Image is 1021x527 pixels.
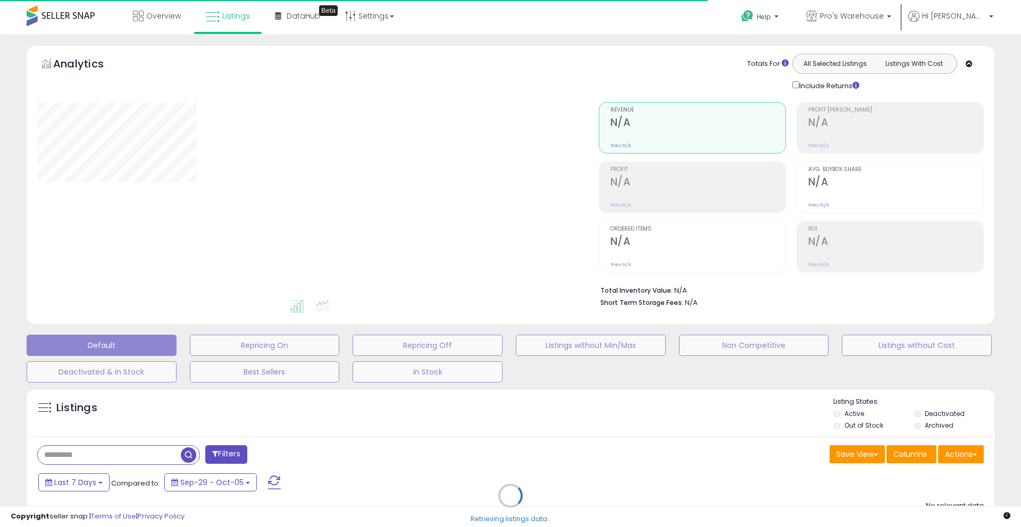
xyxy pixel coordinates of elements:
button: Repricing On [190,335,340,356]
span: Avg. Buybox Share [808,167,983,173]
small: Prev: N/A [610,202,631,208]
i: Get Help [741,10,754,23]
span: Pro's Warehouse [820,11,884,21]
div: seller snap | | [11,512,185,522]
span: ROI [808,226,983,232]
button: In Stock [353,361,503,382]
span: Ordered Items [610,226,785,232]
button: All Selected Listings [796,57,875,71]
div: Retrieving listings data.. [471,514,550,524]
small: Prev: N/A [610,261,631,268]
h2: N/A [808,116,983,131]
button: Listings without Min/Max [516,335,666,356]
span: Profit [610,167,785,173]
button: Listings without Cost [842,335,992,356]
small: Prev: N/A [808,261,829,268]
span: Listings [222,11,250,21]
small: Prev: N/A [808,142,829,149]
button: Listings With Cost [874,57,953,71]
span: Hi [PERSON_NAME] [922,11,986,21]
h2: N/A [808,176,983,190]
h2: N/A [808,235,983,250]
strong: Copyright [11,511,49,521]
a: Hi [PERSON_NAME] [908,11,993,35]
small: Prev: N/A [610,142,631,149]
span: Profit [PERSON_NAME] [808,107,983,113]
div: Include Returns [784,79,872,91]
h2: N/A [610,176,785,190]
li: N/A [600,283,976,296]
h5: Analytics [53,56,124,74]
a: Help [733,2,789,35]
button: Best Sellers [190,361,340,382]
button: Non Competitive [679,335,829,356]
span: Help [757,12,771,21]
h2: N/A [610,116,785,131]
div: Tooltip anchor [319,5,338,16]
b: Short Term Storage Fees: [600,298,683,307]
span: DataHub [287,11,320,21]
button: Deactivated & In Stock [27,361,177,382]
span: N/A [685,297,698,308]
button: Repricing Off [353,335,503,356]
b: Total Inventory Value: [600,286,673,295]
h2: N/A [610,235,785,250]
span: Revenue [610,107,785,113]
button: Default [27,335,177,356]
span: Overview [146,11,181,21]
small: Prev: N/A [808,202,829,208]
div: Totals For [747,59,789,69]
